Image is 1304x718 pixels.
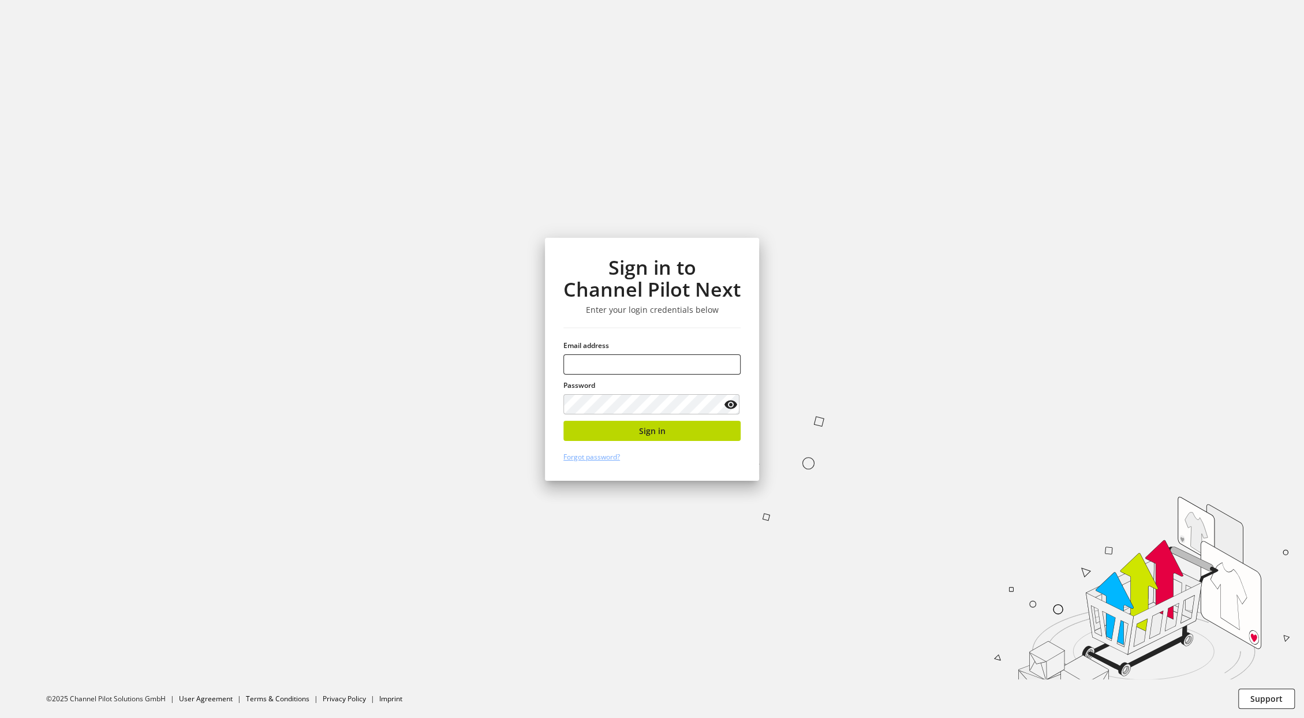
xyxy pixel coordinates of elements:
span: Password [563,380,595,390]
a: Forgot password? [563,452,620,462]
a: Terms & Conditions [246,694,309,704]
span: Support [1250,693,1283,705]
h1: Sign in to Channel Pilot Next [563,256,741,301]
span: Email address [563,341,609,350]
span: Sign in [639,425,666,437]
li: ©2025 Channel Pilot Solutions GmbH [46,694,179,704]
h3: Enter your login credentials below [563,305,741,315]
a: Imprint [379,694,402,704]
button: Sign in [563,421,741,441]
a: Privacy Policy [323,694,366,704]
button: Support [1238,689,1295,709]
a: User Agreement [179,694,233,704]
